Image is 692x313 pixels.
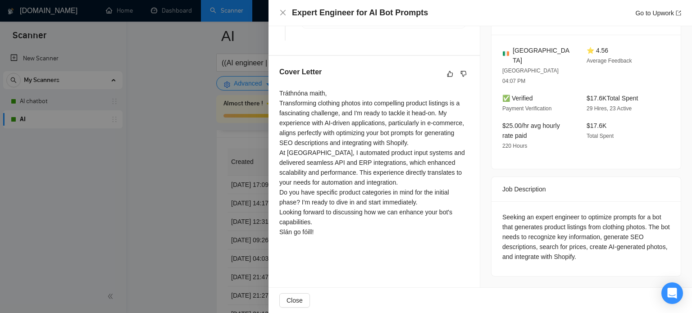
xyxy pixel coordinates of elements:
div: Seeking an expert engineer to optimize prompts for a bot that generates product listings from clo... [502,212,670,262]
span: ✅ Verified [502,95,533,102]
button: like [445,68,455,79]
span: [GEOGRAPHIC_DATA] [513,45,572,65]
span: like [447,70,453,77]
span: Average Feedback [587,58,632,64]
a: Go to Upworkexport [635,9,681,17]
span: $17.6K Total Spent [587,95,638,102]
span: Total Spent [587,133,614,139]
span: 29 Hires, 23 Active [587,105,632,112]
button: dislike [458,68,469,79]
div: Job Description [502,177,670,201]
span: ⭐ 4.56 [587,47,608,54]
img: 🇮🇪 [503,50,509,57]
span: export [676,10,681,16]
h4: Expert Engineer for AI Bot Prompts [292,7,428,18]
div: Tráthnóna maith, Transforming clothing photos into compelling product listings is a fascinating c... [279,88,469,237]
span: 220 Hours [502,143,527,149]
span: [GEOGRAPHIC_DATA] 04:07 PM [502,68,559,84]
button: Close [279,293,310,308]
div: Open Intercom Messenger [661,282,683,304]
span: Close [287,295,303,305]
span: $25.00/hr avg hourly rate paid [502,122,560,139]
span: close [279,9,287,16]
button: Close [279,9,287,17]
h5: Cover Letter [279,67,322,77]
span: Payment Verification [502,105,551,112]
span: $17.6K [587,122,606,129]
span: dislike [460,70,467,77]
